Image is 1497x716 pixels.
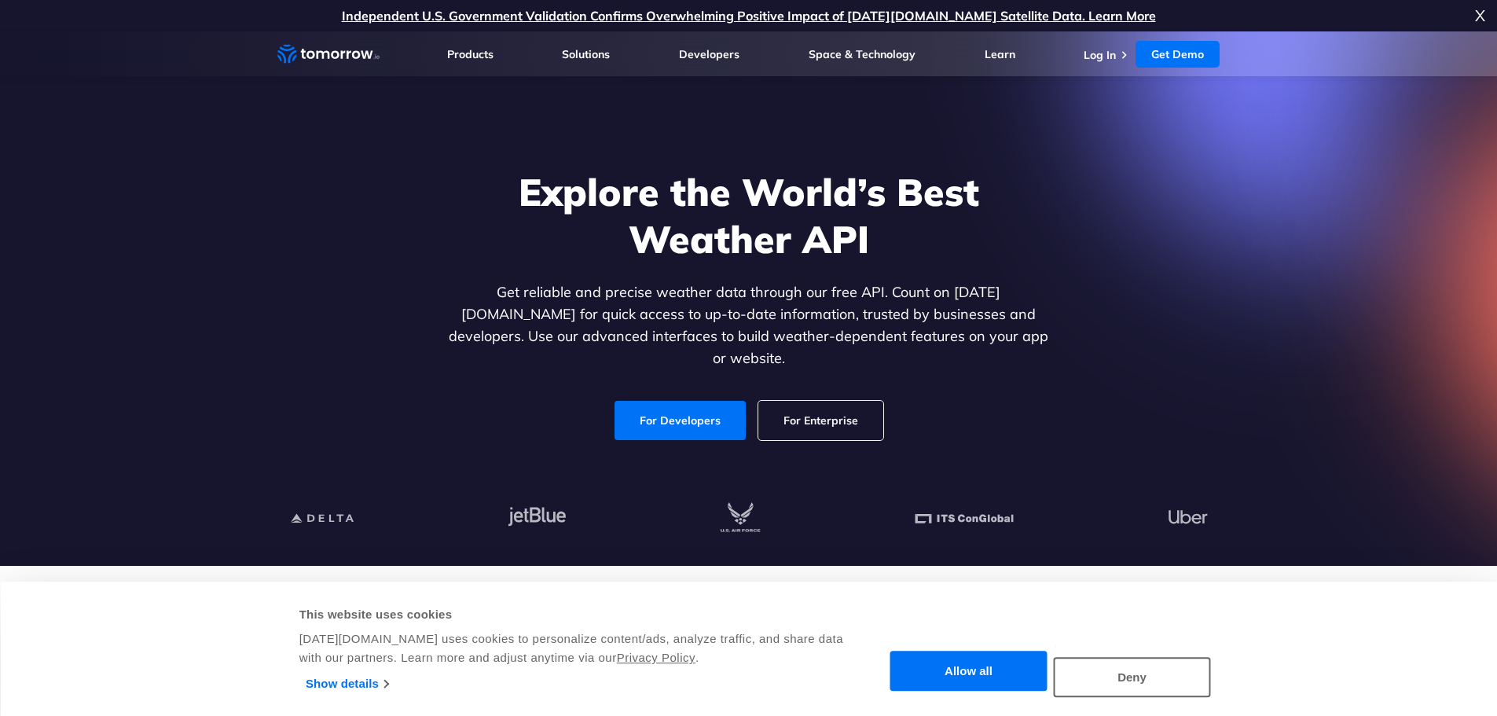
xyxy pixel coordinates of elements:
a: Get Demo [1136,41,1220,68]
button: Deny [1054,657,1211,697]
a: Developers [679,47,739,61]
a: For Developers [615,401,746,440]
a: Privacy Policy [617,651,695,664]
div: This website uses cookies [299,605,846,624]
div: [DATE][DOMAIN_NAME] uses cookies to personalize content/ads, analyze traffic, and share data with... [299,630,846,667]
a: Log In [1084,48,1116,62]
a: Space & Technology [809,47,915,61]
a: Solutions [562,47,610,61]
a: Show details [306,672,388,696]
a: Independent U.S. Government Validation Confirms Overwhelming Positive Impact of [DATE][DOMAIN_NAM... [342,8,1156,24]
a: Products [447,47,493,61]
a: Home link [277,42,380,66]
p: Get reliable and precise weather data through our free API. Count on [DATE][DOMAIN_NAME] for quic... [446,281,1052,369]
a: For Enterprise [758,401,883,440]
a: Learn [985,47,1015,61]
h1: Explore the World’s Best Weather API [446,168,1052,263]
button: Allow all [890,652,1048,692]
